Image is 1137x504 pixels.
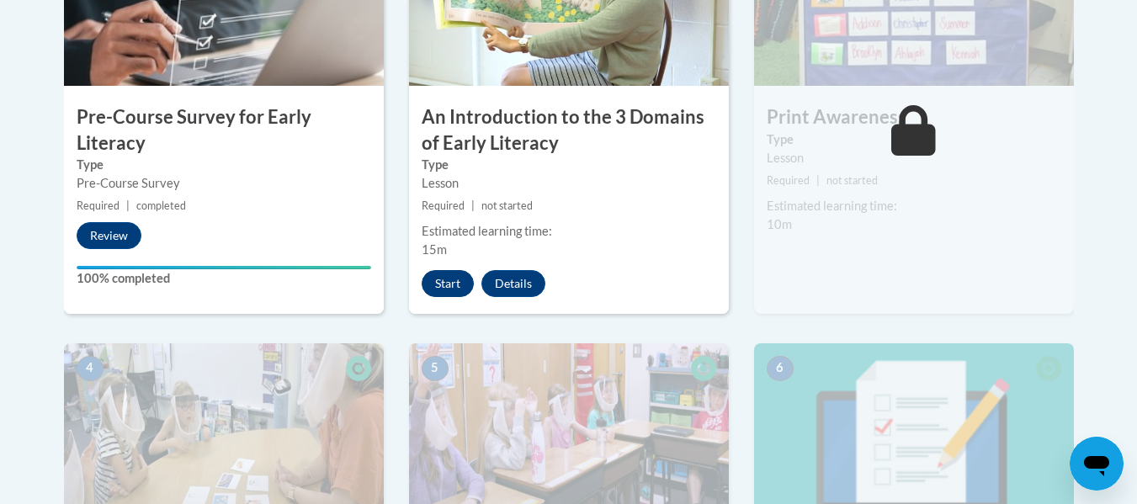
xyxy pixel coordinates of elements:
[77,156,371,174] label: Type
[767,197,1061,215] div: Estimated learning time:
[767,356,794,381] span: 6
[422,174,716,193] div: Lesson
[422,156,716,174] label: Type
[77,269,371,288] label: 100% completed
[409,104,729,157] h3: An Introduction to the 3 Domains of Early Literacy
[816,174,820,187] span: |
[754,104,1074,130] h3: Print Awareness
[126,199,130,212] span: |
[422,270,474,297] button: Start
[77,356,104,381] span: 4
[77,199,120,212] span: Required
[471,199,475,212] span: |
[481,199,533,212] span: not started
[826,174,878,187] span: not started
[77,222,141,249] button: Review
[77,174,371,193] div: Pre-Course Survey
[767,174,810,187] span: Required
[422,356,449,381] span: 5
[64,104,384,157] h3: Pre-Course Survey for Early Literacy
[136,199,186,212] span: completed
[767,217,792,231] span: 10m
[422,222,716,241] div: Estimated learning time:
[767,130,1061,149] label: Type
[767,149,1061,167] div: Lesson
[422,242,447,257] span: 15m
[481,270,545,297] button: Details
[77,266,371,269] div: Your progress
[1070,437,1124,491] iframe: Button to launch messaging window
[422,199,465,212] span: Required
